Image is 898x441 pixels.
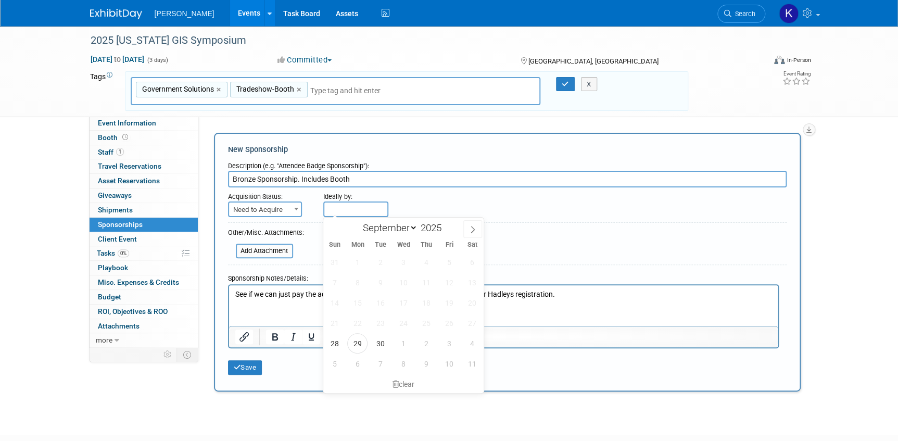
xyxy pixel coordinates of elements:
span: [GEOGRAPHIC_DATA], [GEOGRAPHIC_DATA] [528,57,659,65]
button: Underline [302,330,320,344]
span: Tradeshow-Booth [234,84,294,94]
span: Thu [415,242,438,248]
a: Search [717,5,765,23]
span: September 14, 2025 [324,293,345,313]
div: New Sponsorship [228,144,787,155]
span: Event Information [98,119,156,127]
span: October 2, 2025 [416,333,436,354]
a: Tasks0% [90,246,198,260]
a: Travel Reservations [90,159,198,173]
span: September 10, 2025 [393,272,413,293]
input: Year [418,222,449,234]
span: Fri [438,242,461,248]
span: October 8, 2025 [393,354,413,374]
span: [DATE] [DATE] [90,55,145,64]
div: clear [323,375,484,393]
span: September 1, 2025 [347,252,368,272]
button: Bold [265,330,283,344]
a: Asset Reservations [90,174,198,188]
span: October 5, 2025 [324,354,345,374]
span: 1 [116,148,124,156]
span: September 15, 2025 [347,293,368,313]
a: × [297,84,303,96]
span: September 24, 2025 [393,313,413,333]
span: September 28, 2025 [324,333,345,354]
span: September 18, 2025 [416,293,436,313]
span: September 5, 2025 [439,252,459,272]
a: Budget [90,290,198,304]
input: Type tag and hit enter [310,85,456,96]
img: ExhibitDay [90,9,142,19]
img: Format-Inperson.png [774,56,785,64]
td: Toggle Event Tabs [176,348,198,361]
span: September 6, 2025 [462,252,482,272]
div: Event Rating [782,71,810,77]
span: [PERSON_NAME] [155,9,214,18]
a: Shipments [90,203,198,217]
span: September 27, 2025 [462,313,482,333]
a: Misc. Expenses & Credits [90,275,198,289]
select: Month [358,221,418,234]
a: Giveaways [90,188,198,203]
span: (3 days) [146,57,168,64]
span: September 19, 2025 [439,293,459,313]
span: 0% [118,249,129,257]
span: October 6, 2025 [347,354,368,374]
span: September 26, 2025 [439,313,459,333]
div: 2025 [US_STATE] GIS Symposium [87,31,750,50]
span: Budget [98,293,121,301]
span: September 12, 2025 [439,272,459,293]
span: Sun [323,242,346,248]
div: Ideally by: [323,187,738,201]
span: Tasks [97,249,129,257]
button: Save [228,360,262,375]
span: October 10, 2025 [439,354,459,374]
a: × [217,84,223,96]
span: September 20, 2025 [462,293,482,313]
span: Need to Acquire [228,201,302,217]
span: September 17, 2025 [393,293,413,313]
span: September 4, 2025 [416,252,436,272]
a: Staff1 [90,145,198,159]
span: September 2, 2025 [370,252,390,272]
button: X [581,77,597,92]
span: October 3, 2025 [439,333,459,354]
span: September 25, 2025 [416,313,436,333]
button: Italic [284,330,301,344]
span: Staff [98,148,124,156]
a: more [90,333,198,347]
td: Tags [90,71,116,111]
span: Playbook [98,263,128,272]
span: Need to Acquire [229,203,301,217]
span: Shipments [98,206,133,214]
span: September 23, 2025 [370,313,390,333]
span: Giveaways [98,191,132,199]
div: In-Person [786,56,811,64]
a: Sponsorships [90,218,198,232]
iframe: Rich Text Area [229,285,778,326]
a: ROI, Objectives & ROO [90,305,198,319]
span: Wed [392,242,415,248]
span: more [96,336,112,344]
span: Booth not reserved yet [120,133,130,141]
span: September 21, 2025 [324,313,345,333]
a: Playbook [90,261,198,275]
span: Asset Reservations [98,177,160,185]
span: October 9, 2025 [416,354,436,374]
span: Tue [369,242,392,248]
td: Personalize Event Tab Strip [159,348,177,361]
span: September 22, 2025 [347,313,368,333]
span: October 4, 2025 [462,333,482,354]
div: Other/Misc. Attachments: [228,228,304,240]
a: Event Information [90,116,198,130]
span: Attachments [98,322,140,330]
a: Attachments [90,319,198,333]
div: Description (e.g. "Attendee Badge Sponsorship"): [228,157,787,171]
span: ROI, Objectives & ROO [98,307,168,316]
span: September 3, 2025 [393,252,413,272]
span: September 29, 2025 [347,333,368,354]
span: Booth [98,133,130,142]
span: September 13, 2025 [462,272,482,293]
button: Committed [274,55,336,66]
